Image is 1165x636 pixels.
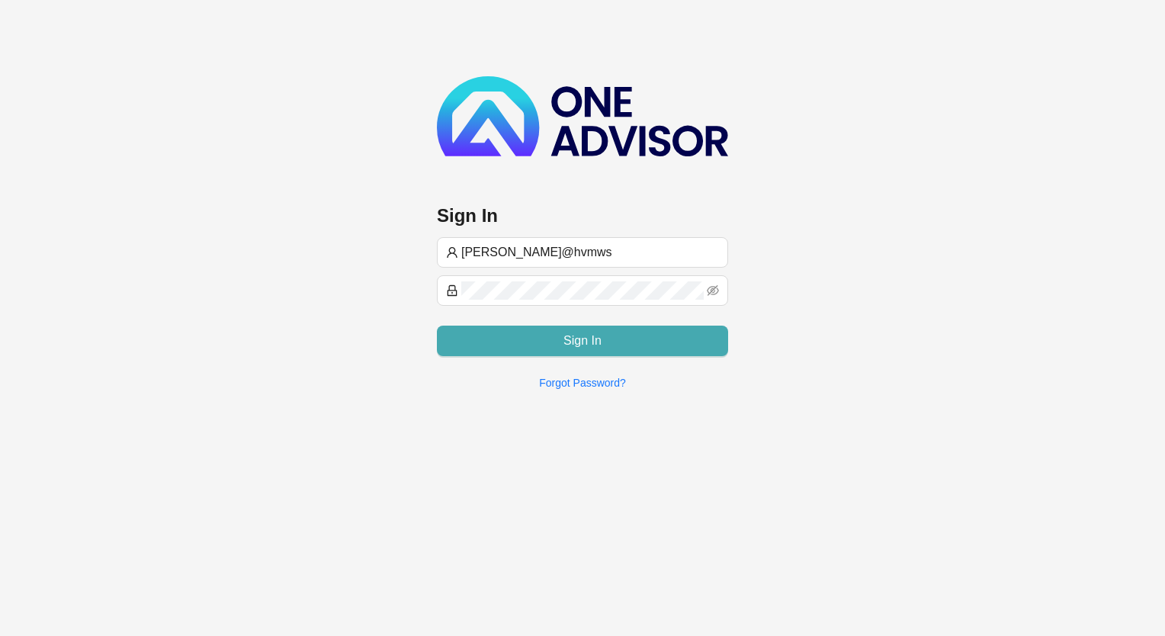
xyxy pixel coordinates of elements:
img: b89e593ecd872904241dc73b71df2e41-logo-dark.svg [437,76,728,156]
button: Sign In [437,326,728,356]
span: Sign In [563,332,602,350]
h3: Sign In [437,204,728,228]
a: Forgot Password? [539,377,626,389]
span: eye-invisible [707,284,719,297]
span: user [446,246,458,259]
span: lock [446,284,458,297]
input: Username [461,243,719,262]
